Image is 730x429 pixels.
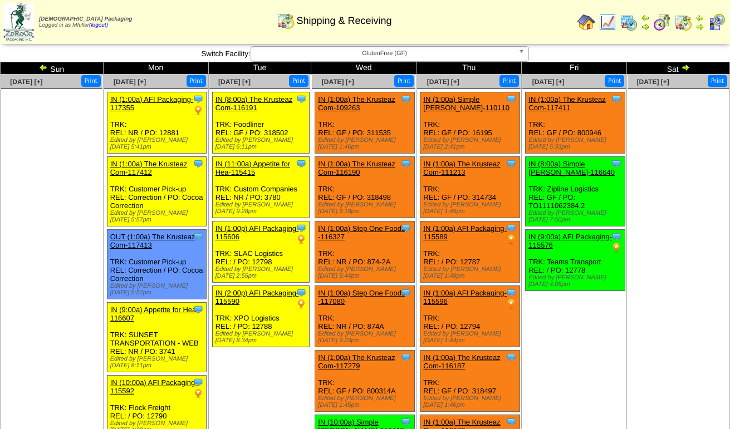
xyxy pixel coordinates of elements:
[215,266,309,279] div: Edited by [PERSON_NAME] [DATE] 2:55pm
[256,47,514,60] span: GlutenFree (GF)
[193,158,204,169] img: Tooltip
[296,287,307,298] img: Tooltip
[107,303,207,372] div: TRK: SUNSET TRANSPORTATION - WEB REL: NR / PO: 3741
[605,75,624,87] button: Print
[394,75,414,87] button: Print
[81,75,101,87] button: Print
[311,62,417,75] td: Wed
[212,286,309,347] div: TRK: XPO Logistics REL: / PO: 12788
[296,298,307,309] img: PO
[318,224,407,241] a: IN (1:00a) Step One Foods, -116327
[318,137,414,150] div: Edited by [PERSON_NAME] [DATE] 1:46pm
[528,274,625,288] div: Edited by [PERSON_NAME] [DATE] 4:05pm
[215,289,299,305] a: IN (2:00p) AFI Packaging-115590
[110,160,188,176] a: IN (1:00a) The Krusteaz Com-117412
[39,63,48,72] img: arrowleft.gif
[423,289,507,305] a: IN (1:00a) AFI Packaging-115596
[526,92,625,154] div: TRK: REL: GF / PO: 800946
[681,63,690,72] img: arrowright.gif
[208,62,311,75] td: Tue
[506,287,517,298] img: Tooltip
[277,12,295,29] img: calendarinout.gif
[193,304,204,315] img: Tooltip
[110,210,207,223] div: Edited by [PERSON_NAME] [DATE] 5:57pm
[528,210,625,223] div: Edited by [PERSON_NAME] [DATE] 7:50pm
[423,266,520,279] div: Edited by [PERSON_NAME] [DATE] 1:48pm
[318,95,395,112] a: IN (1:00a) The Krusteaz Com-109263
[506,298,517,309] img: PO
[611,93,622,105] img: Tooltip
[506,234,517,245] img: PO
[110,233,195,249] a: OUT (1:00a) The Krusteaz Com-117413
[423,137,520,150] div: Edited by [PERSON_NAME] [DATE] 2:41pm
[318,353,395,370] a: IN (1:00a) The Krusteaz Com-117279
[506,158,517,169] img: Tooltip
[110,283,207,296] div: Edited by [PERSON_NAME] [DATE] 5:52pm
[318,266,414,279] div: Edited by [PERSON_NAME] [DATE] 5:44pm
[315,92,415,154] div: TRK: REL: GF / PO: 311535
[318,289,407,305] a: IN (1:00a) Step One Foods, -117080
[296,15,391,27] span: Shipping & Receiving
[637,78,669,86] a: [DATE] [+]
[420,92,520,154] div: TRK: REL: GF / PO: 16195
[215,201,309,215] div: Edited by [PERSON_NAME] [DATE] 9:28pm
[215,224,299,241] a: IN (1:00p) AFI Packaging-115606
[193,377,204,388] img: Tooltip
[611,242,622,253] img: PO
[89,22,108,28] a: (logout)
[528,233,612,249] a: IN (9:00a) AFI Packaging-115576
[315,221,415,283] div: TRK: REL: NR / PO: 874-2A
[318,201,414,215] div: Edited by [PERSON_NAME] [DATE] 3:18pm
[318,331,414,344] div: Edited by [PERSON_NAME] [DATE] 3:23pm
[611,231,622,242] img: Tooltip
[39,16,132,28] span: Logged in as Mfuller
[526,157,625,226] div: TRK: Zipline Logistics REL: GF / PO: TO1111062384.2
[218,78,251,86] a: [DATE] [+]
[423,201,520,215] div: Edited by [PERSON_NAME] [DATE] 1:45pm
[107,92,207,154] div: TRK: REL: NR / PO: 12881
[400,158,411,169] img: Tooltip
[499,75,519,87] button: Print
[695,13,704,22] img: arrowleft.gif
[114,78,146,86] a: [DATE] [+]
[522,62,627,75] td: Fri
[193,105,204,116] img: PO
[695,22,704,31] img: arrowright.gif
[215,160,290,176] a: IN (11:00a) Appetite for Hea-115415
[107,157,207,226] div: TRK: Customer Pick-up REL: Correction / PO: Cocoa Correction
[400,93,411,105] img: Tooltip
[641,22,650,31] img: arrowright.gif
[420,157,520,218] div: TRK: REL: GF / PO: 314734
[187,75,206,87] button: Print
[708,75,727,87] button: Print
[400,287,411,298] img: Tooltip
[110,95,194,112] a: IN (1:00a) AFI Packaging-117355
[641,13,650,22] img: arrowleft.gif
[420,221,520,283] div: TRK: REL: / PO: 12787
[400,352,411,363] img: Tooltip
[506,223,517,234] img: Tooltip
[1,62,104,75] td: Sun
[400,223,411,234] img: Tooltip
[708,13,726,31] img: calendarcustomer.gif
[193,388,204,399] img: PO
[532,78,565,86] a: [DATE] [+]
[315,351,415,412] div: TRK: REL: GF / PO: 800314A
[107,230,207,299] div: TRK: Customer Pick-up REL: Correction / PO: Cocoa Correction
[427,78,459,86] a: [DATE] [+]
[296,223,307,234] img: Tooltip
[417,62,522,75] td: Thu
[620,13,638,31] img: calendarprod.gif
[315,157,415,218] div: TRK: REL: GF / PO: 318498
[318,160,395,176] a: IN (1:00a) The Krusteaz Com-116190
[318,395,414,408] div: Edited by [PERSON_NAME] [DATE] 1:45pm
[420,351,520,412] div: TRK: REL: GF / PO: 318497
[674,13,692,31] img: calendarinout.gif
[315,286,415,347] div: TRK: REL: NR / PO: 874A
[611,158,622,169] img: Tooltip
